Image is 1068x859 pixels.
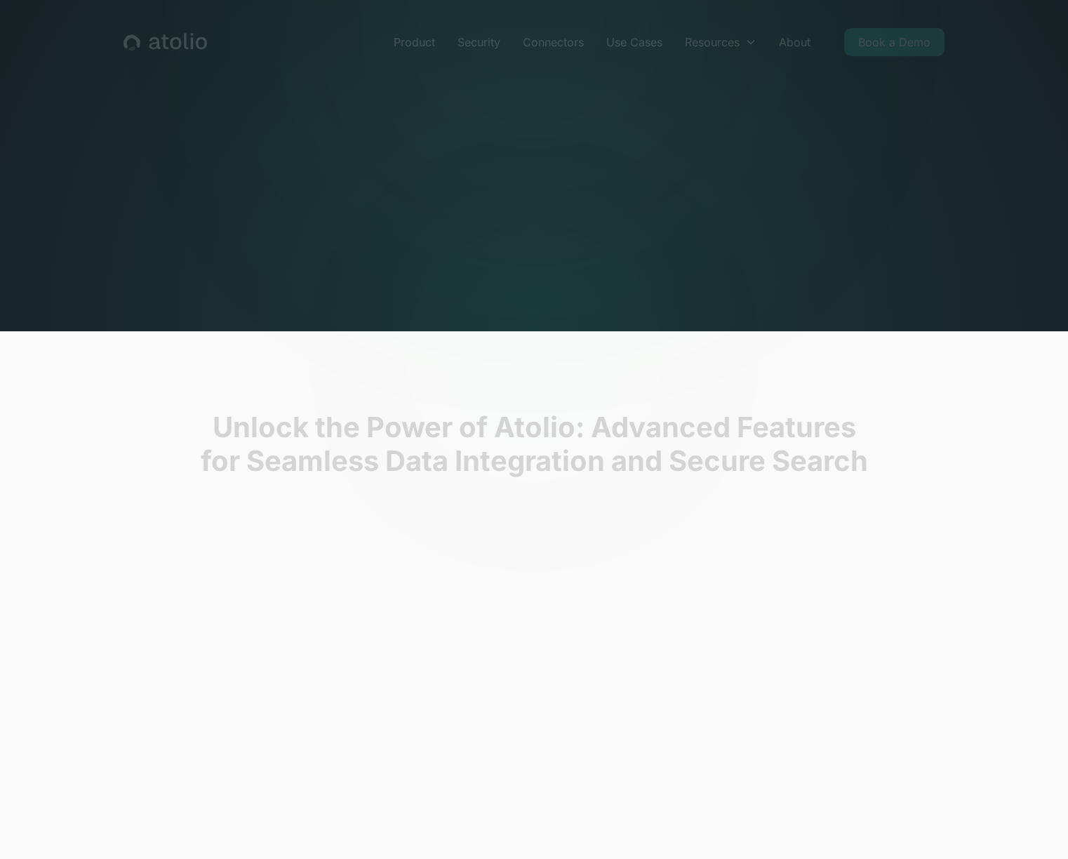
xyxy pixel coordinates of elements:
a: home [124,33,207,51]
a: Security [446,28,512,56]
a: Connectors [512,28,595,56]
div: Resources [674,28,768,56]
a: About [768,28,822,56]
a: Use Cases [595,28,674,56]
h2: Unlock the Power of Atolio: Advanced Features for Seamless Data Integration and Secure Search [85,411,983,478]
div: Resources [685,34,740,51]
a: Book a Demo [844,28,944,56]
a: Product [382,28,446,56]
